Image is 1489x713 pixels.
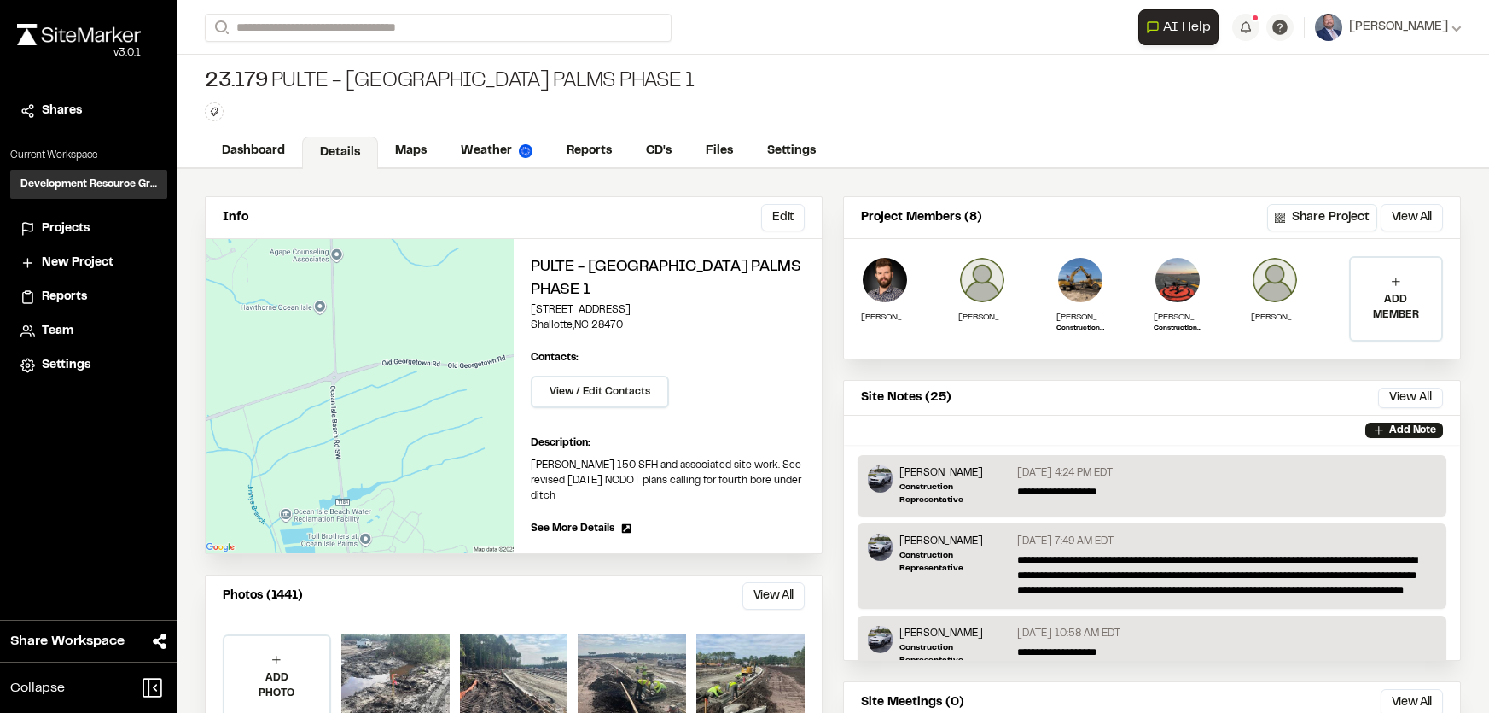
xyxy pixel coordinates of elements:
div: Oh geez...please don't... [17,45,141,61]
a: Details [302,137,378,169]
img: Ross Edwards [1056,256,1104,304]
a: Weather [444,135,550,167]
span: See More Details [531,521,614,536]
button: View All [742,582,805,610]
img: Timothy Clark [868,465,893,493]
span: [PERSON_NAME] [1349,18,1448,37]
p: [PERSON_NAME] [958,311,1006,324]
button: Edit [761,204,805,231]
h3: Development Resource Group [20,177,157,192]
p: [PERSON_NAME] [899,626,1009,641]
a: CD's [629,135,689,167]
span: Share Workspace [10,631,125,652]
button: Edit Tags [205,102,224,121]
p: [PERSON_NAME] [1056,311,1104,324]
p: Project Members (8) [861,208,982,227]
span: New Project [42,254,113,272]
p: [DATE] 10:58 AM EDT [1017,626,1120,641]
span: AI Help [1163,17,1211,38]
p: Add Note [1389,423,1436,438]
button: [PERSON_NAME] [1315,14,1462,41]
p: [STREET_ADDRESS] [531,302,805,318]
p: [PERSON_NAME] [1154,311,1201,324]
a: Team [20,322,157,341]
div: Pulte - [GEOGRAPHIC_DATA] Palms Phase 1 [205,68,695,96]
button: View All [1378,388,1443,408]
span: 23.179 [205,68,268,96]
button: Search [205,14,236,42]
img: precipai.png [519,144,532,158]
a: Files [689,135,750,167]
button: View / Edit Contacts [531,376,669,408]
span: Projects [42,219,90,238]
img: Jason Hager [958,256,1006,304]
img: Timothy Clark [868,534,893,561]
a: Reports [20,288,157,307]
img: James Parker [1251,256,1299,304]
a: Shares [20,102,157,120]
div: Open AI Assistant [1138,9,1225,45]
p: Contacts: [531,350,579,365]
p: [PERSON_NAME] [899,465,1009,481]
p: [PERSON_NAME] 150 SFH and associated site work. See revised [DATE] NCDOT plans calling for fourth... [531,458,805,504]
p: Construction Representative [899,481,1009,506]
img: Timothy Clark [868,626,893,653]
p: Shallotte , NC 28470 [531,318,805,333]
p: [PERSON_NAME] [861,311,909,324]
a: Dashboard [205,135,302,167]
img: rebrand.png [17,24,141,45]
a: Settings [20,356,157,375]
p: ADD MEMBER [1351,292,1441,323]
button: Open AI Assistant [1138,9,1219,45]
p: ADD PHOTO [224,670,329,701]
a: Maps [378,135,444,167]
p: [DATE] 4:24 PM EDT [1017,465,1113,481]
p: [DATE] 7:49 AM EDT [1017,534,1114,549]
span: Team [42,322,73,341]
span: Collapse [10,678,65,698]
button: View All [1381,204,1443,231]
p: Description: [531,435,805,451]
button: Share Project [1267,204,1377,231]
span: Reports [42,288,87,307]
p: Site Meetings (0) [861,693,964,712]
img: William Bartholomew [861,256,909,304]
p: Construction Representative [899,641,1009,667]
p: Construction Representative [1056,324,1104,334]
a: Reports [550,135,629,167]
p: Site Notes (25) [861,389,951,407]
p: [PERSON_NAME] [899,534,1009,549]
a: Projects [20,219,157,238]
img: Zach Thompson [1154,256,1201,304]
img: User [1315,14,1342,41]
p: Photos (1441) [223,587,303,605]
a: New Project [20,254,157,272]
a: Settings [750,135,833,167]
span: Settings [42,356,90,375]
p: Current Workspace [10,148,167,163]
p: Construction Manager [1154,324,1201,334]
p: Construction Representative [899,549,1009,575]
p: [PERSON_NAME] [1251,311,1299,324]
span: Shares [42,102,82,120]
p: Info [223,208,248,227]
h2: Pulte - [GEOGRAPHIC_DATA] Palms Phase 1 [531,256,805,302]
